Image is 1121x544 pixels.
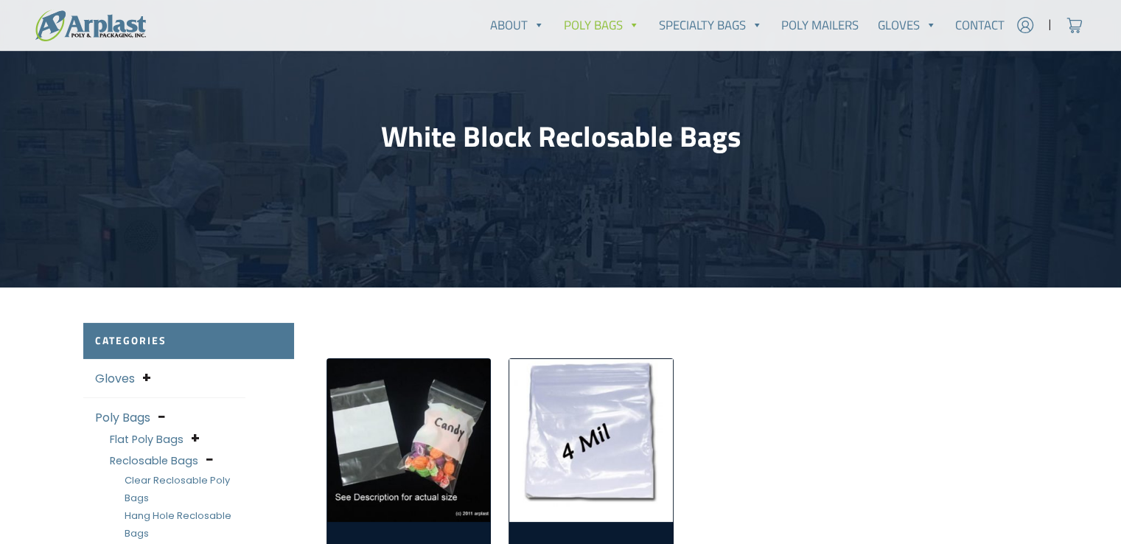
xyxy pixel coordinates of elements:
[1048,16,1052,34] span: |
[554,10,649,40] a: Poly Bags
[509,359,673,523] a: Visit product category 4 Mil White Block Reclosable Poly Bags
[327,359,491,523] a: Visit product category 2 Mil White Block Poly Reclosable Bags
[110,453,198,468] a: Reclosable Bags
[868,10,946,40] a: Gloves
[95,409,150,426] a: Poly Bags
[35,10,146,41] img: logo
[509,359,673,523] img: 4 Mil White Block Reclosable Poly Bags
[327,359,491,523] img: 2 Mil White Block Poly Reclosable Bags
[649,10,772,40] a: Specialty Bags
[95,370,135,387] a: Gloves
[83,119,1038,154] h1: White Block Reclosable Bags
[772,10,868,40] a: Poly Mailers
[83,323,294,359] h2: Categories
[125,473,230,505] a: Clear Reclosable Poly Bags
[110,432,184,447] a: Flat Poly Bags
[481,10,554,40] a: About
[125,509,231,540] a: Hang Hole Reclosable Bags
[946,10,1014,40] a: Contact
